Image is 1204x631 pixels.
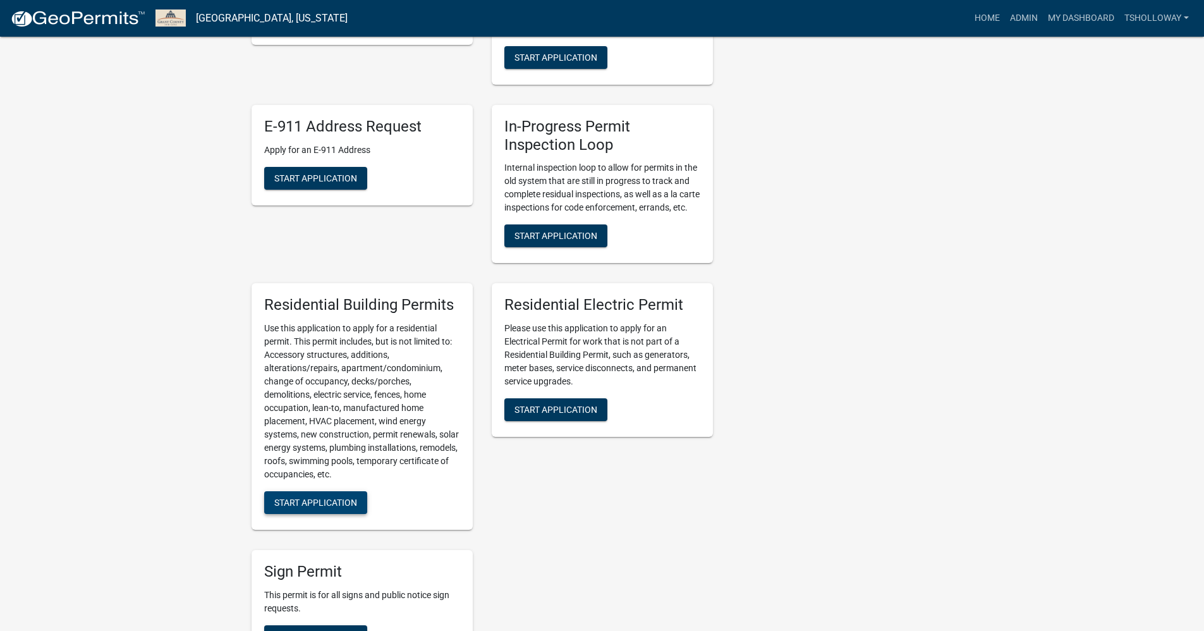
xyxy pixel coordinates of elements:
[264,118,460,136] h5: E-911 Address Request
[504,398,607,421] button: Start Application
[1005,6,1043,30] a: Admin
[155,9,186,27] img: Grant County, Indiana
[504,161,700,214] p: Internal inspection loop to allow for permits in the old system that are still in progress to tra...
[504,118,700,154] h5: In-Progress Permit Inspection Loop
[504,296,700,314] h5: Residential Electric Permit
[264,167,367,190] button: Start Application
[196,8,348,29] a: [GEOGRAPHIC_DATA], [US_STATE]
[274,173,357,183] span: Start Application
[514,231,597,241] span: Start Application
[264,563,460,581] h5: Sign Permit
[514,52,597,62] span: Start Application
[264,144,460,157] p: Apply for an E-911 Address
[970,6,1005,30] a: Home
[514,405,597,415] span: Start Application
[504,46,607,69] button: Start Application
[264,296,460,314] h5: Residential Building Permits
[274,498,357,508] span: Start Application
[504,224,607,247] button: Start Application
[1043,6,1119,30] a: My Dashboard
[264,322,460,481] p: Use this application to apply for a residential permit. This permit includes, but is not limited ...
[1119,6,1194,30] a: tsholloway
[504,322,700,388] p: Please use this application to apply for an Electrical Permit for work that is not part of a Resi...
[264,589,460,615] p: This permit is for all signs and public notice sign requests.
[264,491,367,514] button: Start Application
